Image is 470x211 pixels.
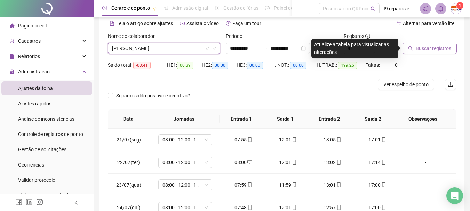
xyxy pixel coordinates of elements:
[108,109,149,129] th: Data
[247,62,263,69] span: 00:00
[108,61,167,69] div: Saldo total:
[247,137,252,142] span: mobile
[263,109,307,129] th: Saída 1
[18,101,51,106] span: Ajustes rápidos
[383,81,429,88] span: Ver espelho de ponto
[360,181,394,189] div: 17:00
[403,43,457,54] button: Buscar registros
[247,160,252,165] span: desktop
[15,198,22,205] span: facebook
[226,32,247,40] label: Período
[18,69,50,74] span: Administração
[205,46,209,50] span: filter
[108,32,159,40] label: Nome do colaborador
[116,182,141,188] span: 23/07(qua)
[381,205,386,210] span: mobile
[438,6,444,12] span: bell
[18,177,55,183] span: Validar protocolo
[26,198,33,205] span: linkedin
[316,136,349,144] div: 13:05
[451,3,461,14] img: 90218
[162,157,208,168] span: 08:00 - 12:00 | 13:00 - 17:00
[405,136,446,144] div: -
[10,23,15,28] span: home
[18,193,71,198] span: Link para registro rápido
[212,62,228,69] span: 00:00
[416,44,451,52] span: Buscar registros
[163,6,168,10] span: file-done
[180,21,185,26] span: youtube
[336,205,341,210] span: mobile
[360,159,394,166] div: 17:14
[422,6,429,12] span: notification
[351,109,395,129] th: Saída 2
[291,137,297,142] span: mobile
[317,61,365,69] div: H. TRAB.:
[290,62,306,69] span: 00:00
[237,61,271,69] div: HE 3:
[102,6,107,10] span: clock-circle
[111,5,150,11] span: Controle de ponto
[18,147,66,152] span: Gestão de solicitações
[344,32,370,40] span: Registros
[338,62,357,69] span: 199:26
[405,181,446,189] div: -
[202,61,237,69] div: HE 2:
[291,160,297,165] span: mobile
[291,182,297,187] span: mobile
[395,62,398,68] span: 0
[133,62,151,69] span: -03:41
[365,34,370,39] span: info-circle
[405,159,446,166] div: -
[316,181,349,189] div: 13:01
[172,5,208,11] span: Admissão digital
[162,135,208,145] span: 08:00 - 12:00 | 13:00 - 17:00
[10,54,15,59] span: file
[381,160,386,165] span: mobile
[265,6,270,10] span: dashboard
[395,109,451,129] th: Observações
[262,46,268,51] span: to
[271,181,305,189] div: 11:59
[401,115,445,123] span: Observações
[316,159,349,166] div: 13:02
[378,79,434,90] button: Ver espelho de ponto
[247,182,252,187] span: mobile
[384,5,416,13] span: I9 reparos em Containers
[110,21,114,26] span: file-text
[117,205,140,210] span: 24/07(qui)
[10,39,15,43] span: user-add
[162,180,208,190] span: 08:00 - 12:00 | 13:00 - 17:00
[227,136,260,144] div: 07:55
[18,23,47,29] span: Página inicial
[177,62,193,69] span: 00:39
[311,39,398,58] div: Atualize a tabela para visualizar as alterações
[381,137,386,142] span: mobile
[212,46,216,50] span: down
[117,160,140,165] span: 22/07(ter)
[18,54,40,59] span: Relatórios
[214,6,219,10] span: sun
[220,109,263,129] th: Entrada 1
[36,198,43,205] span: instagram
[10,69,15,74] span: lock
[396,21,401,26] span: swap
[459,3,461,8] span: 1
[186,21,219,26] span: Assista o vídeo
[247,205,252,210] span: mobile
[18,116,74,122] span: Análise de inconsistências
[291,205,297,210] span: mobile
[18,162,44,168] span: Ocorrências
[336,137,341,142] span: mobile
[227,159,260,166] div: 08:00
[18,86,53,91] span: Ajustes da folha
[116,21,173,26] span: Leia o artigo sobre ajustes
[381,182,386,187] span: mobile
[271,159,305,166] div: 12:01
[371,6,376,11] span: search
[365,62,381,68] span: Faltas:
[304,6,309,10] span: ellipsis
[149,109,220,129] th: Jornadas
[167,61,202,69] div: HE 1:
[274,5,301,11] span: Painel do DP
